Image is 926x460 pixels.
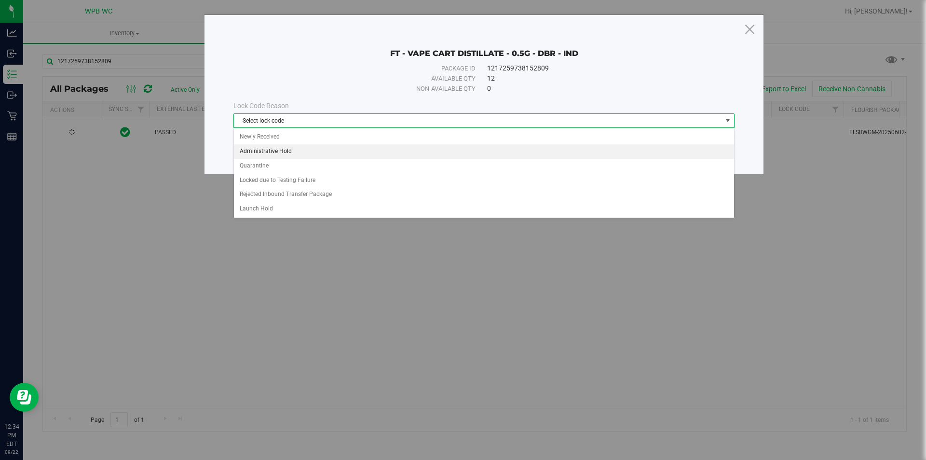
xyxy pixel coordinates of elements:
[234,114,722,127] span: Select lock code
[234,187,734,202] li: Rejected Inbound Transfer Package
[487,73,713,84] div: 12
[487,84,713,94] div: 0
[234,144,734,159] li: Administrative Hold
[233,102,289,110] span: Lock Code Reason
[722,114,734,127] span: select
[234,202,734,216] li: Launch Hold
[10,383,39,412] iframe: Resource center
[255,84,476,94] div: Non-available qty
[234,173,734,188] li: Locked due to Testing Failure
[233,34,735,58] div: FT - VAPE CART DISTILLATE - 0.5G - DBR - IND
[255,64,476,73] div: Package ID
[255,74,476,84] div: Available qty
[234,130,734,144] li: Newly Received
[487,63,713,73] div: 1217259738152809
[234,159,734,173] li: Quarantine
